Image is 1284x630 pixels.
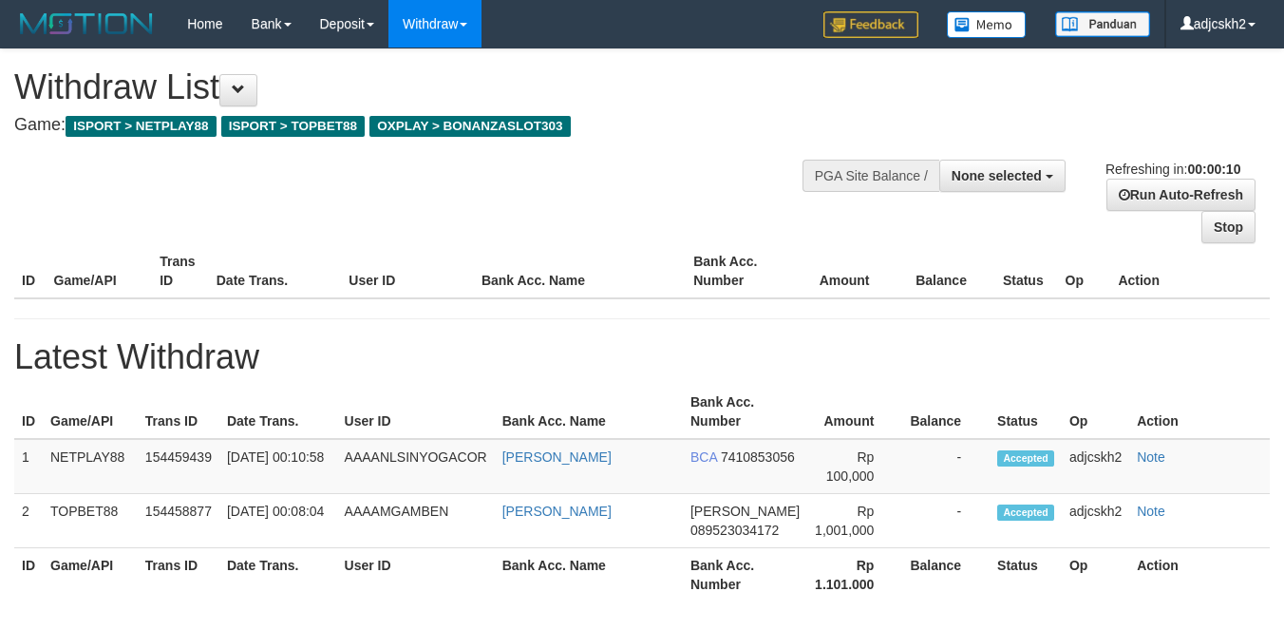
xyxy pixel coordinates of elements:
button: None selected [939,160,1066,192]
th: Trans ID [138,548,219,602]
th: Status [990,548,1062,602]
th: Balance [898,244,995,298]
td: - [902,439,990,494]
th: Bank Acc. Number [683,385,807,439]
th: Game/API [43,385,138,439]
th: Date Trans. [219,548,337,602]
th: Action [1110,244,1270,298]
th: User ID [337,385,495,439]
th: Amount [792,244,898,298]
h1: Latest Withdraw [14,338,1270,376]
a: [PERSON_NAME] [502,504,612,519]
span: BCA [690,449,717,465]
span: OXPLAY > BONANZASLOT303 [369,116,571,137]
img: Feedback.jpg [823,11,918,38]
td: 2 [14,494,43,548]
th: User ID [341,244,474,298]
span: [PERSON_NAME] [690,504,800,519]
th: ID [14,548,43,602]
th: Bank Acc. Name [474,244,686,298]
span: Accepted [997,505,1054,521]
td: - [902,494,990,548]
td: adjcskh2 [1062,494,1129,548]
th: Status [995,244,1058,298]
th: Game/API [47,244,153,298]
td: [DATE] 00:10:58 [219,439,337,494]
th: Game/API [43,548,138,602]
a: Note [1137,449,1165,465]
td: Rp 100,000 [807,439,902,494]
th: Bank Acc. Number [686,244,792,298]
td: [DATE] 00:08:04 [219,494,337,548]
img: MOTION_logo.png [14,10,159,38]
th: Op [1062,385,1129,439]
th: Balance [902,385,990,439]
span: ISPORT > TOPBET88 [221,116,365,137]
th: Rp 1.101.000 [807,548,902,602]
span: ISPORT > NETPLAY88 [66,116,217,137]
strong: 00:00:10 [1187,162,1240,177]
th: Date Trans. [219,385,337,439]
a: Run Auto-Refresh [1106,179,1256,211]
th: Balance [902,548,990,602]
img: Button%20Memo.svg [947,11,1027,38]
a: Stop [1201,211,1256,243]
td: NETPLAY88 [43,439,138,494]
td: TOPBET88 [43,494,138,548]
span: None selected [952,168,1042,183]
th: Trans ID [152,244,209,298]
th: Trans ID [138,385,219,439]
td: Rp 1,001,000 [807,494,902,548]
img: panduan.png [1055,11,1150,37]
th: ID [14,244,47,298]
th: Op [1058,244,1111,298]
td: adjcskh2 [1062,439,1129,494]
th: ID [14,385,43,439]
th: Status [990,385,1062,439]
h1: Withdraw List [14,68,837,106]
td: 1 [14,439,43,494]
th: User ID [337,548,495,602]
a: Note [1137,504,1165,519]
th: Date Trans. [209,244,342,298]
th: Bank Acc. Number [683,548,807,602]
td: AAAANLSINYOGACOR [337,439,495,494]
span: 089523034172 [690,523,779,538]
a: [PERSON_NAME] [502,449,612,465]
td: 154459439 [138,439,219,494]
th: Action [1129,385,1270,439]
th: Action [1129,548,1270,602]
td: 154458877 [138,494,219,548]
th: Op [1062,548,1129,602]
span: Refreshing in: [1105,162,1240,177]
th: Bank Acc. Name [495,385,683,439]
span: Accepted [997,450,1054,467]
td: AAAAMGAMBEN [337,494,495,548]
h4: Game: [14,116,837,135]
th: Bank Acc. Name [495,548,683,602]
div: PGA Site Balance / [802,160,939,192]
th: Amount [807,385,902,439]
span: 7410853056 [721,449,795,465]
